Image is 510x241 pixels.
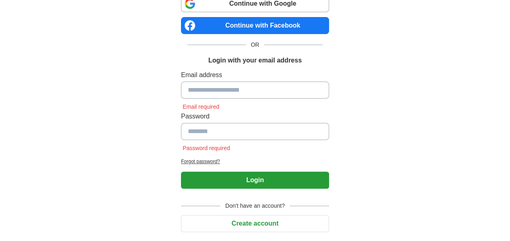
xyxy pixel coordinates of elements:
[181,103,221,110] span: Email required
[181,112,329,121] label: Password
[181,215,329,232] button: Create account
[181,220,329,227] a: Create account
[181,158,329,165] a: Forgot password?
[181,172,329,189] button: Login
[181,17,329,34] a: Continue with Facebook
[220,202,290,210] span: Don't have an account?
[181,70,329,80] label: Email address
[181,145,232,151] span: Password required
[246,41,264,49] span: OR
[208,56,301,65] h1: Login with your email address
